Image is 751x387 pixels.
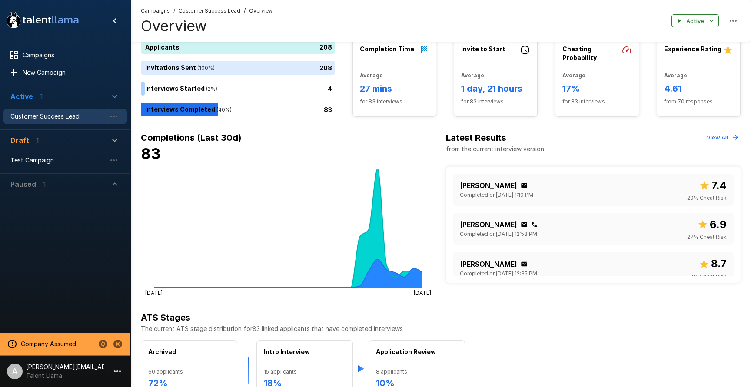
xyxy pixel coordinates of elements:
[360,72,383,79] b: Average
[141,132,242,143] b: Completions (Last 30d)
[671,14,719,28] button: Active
[664,82,733,96] h6: 4.61
[141,312,190,323] b: ATS Stages
[141,7,170,14] u: Campaigns
[141,145,161,162] b: 83
[711,179,727,192] b: 7.4
[461,97,530,106] span: for 83 interviews
[148,367,230,376] span: 60 applicants
[460,191,533,199] span: Completed on [DATE] 1:19 PM
[699,177,727,194] span: Overall score out of 10
[244,7,246,15] span: /
[562,45,597,61] b: Cheating Probability
[562,72,585,79] b: Average
[446,145,544,153] p: from the current interview version
[687,194,727,202] span: 20 % Cheat Risk
[664,72,687,79] b: Average
[699,255,727,272] span: Overall score out of 10
[460,269,537,278] span: Completed on [DATE] 12:35 PM
[521,261,528,268] div: Click to copy
[521,221,528,228] div: Click to copy
[562,82,631,96] h6: 17%
[249,7,273,15] span: Overview
[711,257,727,270] b: 8.7
[324,105,332,114] p: 83
[531,221,538,228] div: Click to copy
[461,82,530,96] h6: 1 day, 21 hours
[328,84,332,93] p: 4
[460,230,537,238] span: Completed on [DATE] 12:58 PM
[148,348,176,355] b: Archived
[360,82,429,96] h6: 27 mins
[460,219,517,230] p: [PERSON_NAME]
[698,216,727,233] span: Overall score out of 10
[319,63,332,73] p: 208
[264,348,310,355] b: Intro Interview
[376,348,436,355] b: Application Review
[704,131,741,144] button: View All
[460,259,517,269] p: [PERSON_NAME]
[521,182,528,189] div: Click to copy
[690,272,727,281] span: 7 % Cheat Risk
[710,218,727,231] b: 6.9
[562,97,631,106] span: for 83 interviews
[664,97,733,106] span: from 70 responses
[360,97,429,106] span: for 83 interviews
[446,132,506,143] b: Latest Results
[664,45,721,53] b: Experience Rating
[141,324,741,333] p: The current ATS stage distribution for 83 linked applicants that have completed interviews
[461,72,484,79] b: Average
[141,17,273,35] h4: Overview
[687,233,727,241] span: 27 % Cheat Risk
[460,180,517,191] p: [PERSON_NAME]
[145,289,163,296] tspan: [DATE]
[179,7,240,15] span: Customer Success Lead
[319,43,332,52] p: 208
[360,45,414,53] b: Completion Time
[376,367,458,376] span: 8 applicants
[414,289,431,296] tspan: [DATE]
[461,45,505,53] b: Invite to Start
[264,367,346,376] span: 15 applicants
[173,7,175,15] span: /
